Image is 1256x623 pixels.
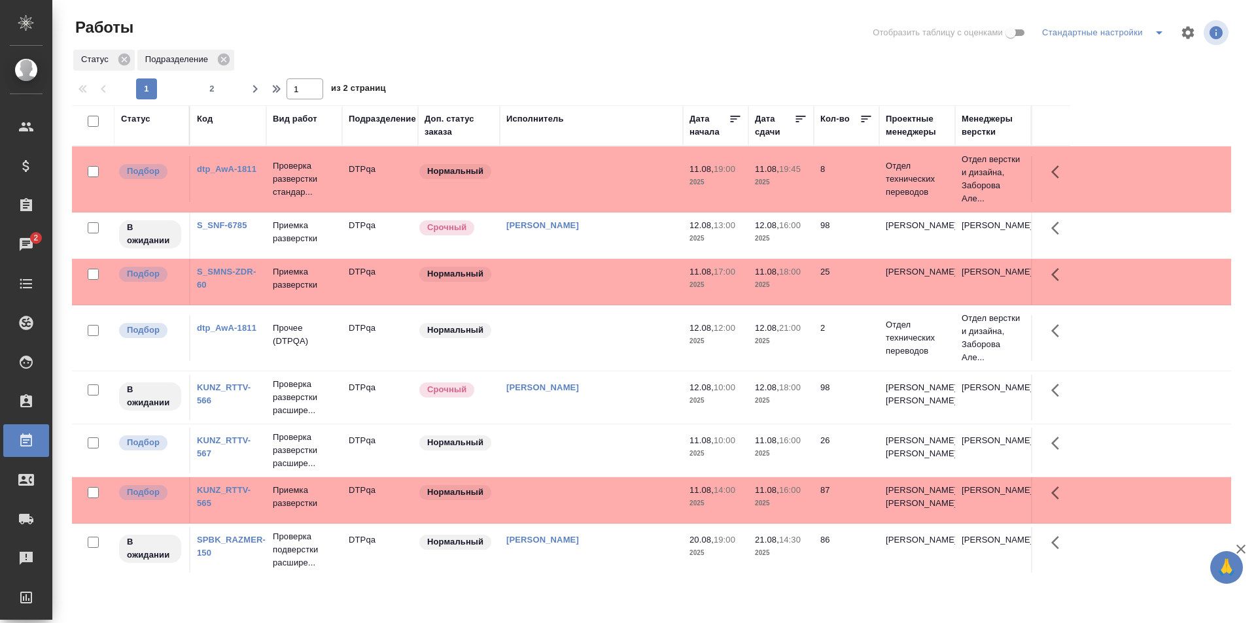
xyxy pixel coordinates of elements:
[273,219,336,245] p: Приемка разверстки
[779,164,801,174] p: 19:45
[962,112,1024,139] div: Менеджеры верстки
[197,164,256,174] a: dtp_AwA-1811
[814,527,879,573] td: 86
[118,381,183,412] div: Исполнитель назначен, приступать к работе пока рано
[342,315,418,361] td: DTPqa
[879,212,955,258] td: [PERSON_NAME]
[879,259,955,305] td: [PERSON_NAME]
[962,484,1024,497] p: [PERSON_NAME]
[886,112,949,139] div: Проектные менеджеры
[273,322,336,348] p: Прочее (DTPQA)
[755,335,807,348] p: 2025
[127,267,160,280] p: Подбор
[1043,315,1075,346] button: Здесь прячутся важные кнопки
[755,547,807,560] p: 2025
[1043,259,1075,290] button: Здесь прячутся важные кнопки
[427,486,483,499] p: Нормальный
[137,50,234,71] div: Подразделение
[273,530,336,569] p: Проверка подверстки расшире...
[127,221,173,247] p: В ожидании
[127,324,160,337] p: Подбор
[779,485,801,495] p: 16:00
[127,486,160,499] p: Подбор
[506,382,579,392] a: [PERSON_NAME]
[714,220,735,230] p: 13:00
[886,484,949,510] p: [PERSON_NAME], [PERSON_NAME]
[714,164,735,174] p: 19:00
[506,535,579,545] a: [PERSON_NAME]
[714,323,735,333] p: 12:00
[689,176,742,189] p: 2025
[962,533,1024,547] p: [PERSON_NAME]
[506,112,564,126] div: Исполнитель
[118,533,183,564] div: Исполнитель назначен, приступать к работе пока рано
[779,323,801,333] p: 21:00
[755,323,779,333] p: 12.08,
[342,156,418,202] td: DTPqa
[779,220,801,230] p: 16:00
[273,160,336,199] p: Проверка разверстки стандар...
[820,112,850,126] div: Кол-во
[121,112,150,126] div: Статус
[962,219,1024,232] p: [PERSON_NAME]
[197,220,247,230] a: S_SNF-6785
[197,382,251,405] a: KUNZ_RTTV-566
[118,265,183,283] div: Можно подбирать исполнителей
[427,535,483,548] p: Нормальный
[779,382,801,392] p: 18:00
[755,232,807,245] p: 2025
[779,535,801,545] p: 14:30
[3,228,49,261] a: 2
[873,26,1003,39] span: Отобразить таблицу с оценками
[689,547,742,560] p: 2025
[962,381,1024,394] p: [PERSON_NAME]
[689,394,742,407] p: 2025
[689,323,714,333] p: 12.08,
[72,17,133,38] span: Работы
[342,428,418,473] td: DTPqa
[197,485,251,508] a: KUNZ_RTTV-565
[779,267,801,277] p: 18:00
[689,112,729,139] div: Дата начала
[879,527,955,573] td: [PERSON_NAME]
[127,535,173,562] p: В ожидании
[1215,554,1238,581] span: 🙏
[879,153,955,205] td: Отдел технических переводов
[342,375,418,420] td: DTPqa
[197,535,266,558] a: SPBK_RAZMER-150
[118,434,183,452] div: Можно подбирать исполнителей
[1043,212,1075,244] button: Здесь прячутся важные кнопки
[886,381,949,407] p: [PERSON_NAME], [PERSON_NAME]
[1043,527,1075,558] button: Здесь прячутся важные кнопки
[342,259,418,305] td: DTPqa
[689,497,742,510] p: 2025
[1043,156,1075,188] button: Здесь прячутся важные кнопки
[273,265,336,292] p: Приемка разверстки
[689,278,742,292] p: 2025
[118,484,183,501] div: Можно подбирать исполнителей
[689,435,714,445] p: 11.08,
[1210,551,1243,584] button: 🙏
[755,435,779,445] p: 11.08,
[118,322,183,339] div: Можно подбирать исполнителей
[273,431,336,470] p: Проверка разверстки расшире...
[273,112,317,126] div: Вид работ
[425,112,493,139] div: Доп. статус заказа
[755,278,807,292] p: 2025
[755,382,779,392] p: 12.08,
[427,221,466,234] p: Срочный
[755,535,779,545] p: 21.08,
[814,428,879,473] td: 26
[197,323,256,333] a: dtp_AwA-1811
[1043,375,1075,406] button: Здесь прячутся важные кнопки
[886,434,949,460] p: [PERSON_NAME], [PERSON_NAME]
[755,176,807,189] p: 2025
[879,312,955,364] td: Отдел технических переводов
[342,477,418,523] td: DTPqa
[714,267,735,277] p: 17:00
[73,50,135,71] div: Статус
[427,267,483,280] p: Нормальный
[755,164,779,174] p: 11.08,
[689,335,742,348] p: 2025
[201,78,222,99] button: 2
